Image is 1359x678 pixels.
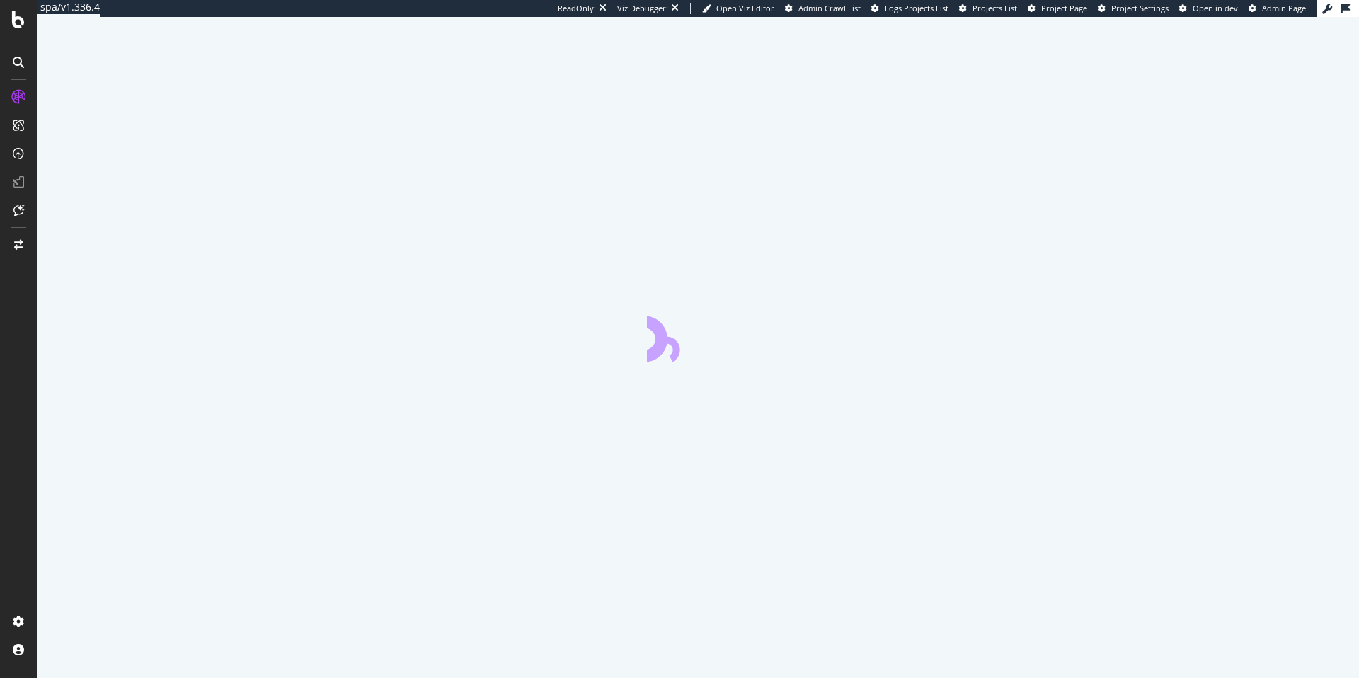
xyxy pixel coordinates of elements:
div: Viz Debugger: [617,3,668,14]
a: Project Settings [1098,3,1169,14]
span: Project Settings [1111,3,1169,13]
span: Open Viz Editor [716,3,774,13]
span: Open in dev [1193,3,1238,13]
a: Projects List [959,3,1017,14]
a: Admin Crawl List [785,3,861,14]
a: Open Viz Editor [702,3,774,14]
a: Project Page [1028,3,1087,14]
div: animation [647,311,749,362]
a: Admin Page [1249,3,1306,14]
span: Admin Page [1262,3,1306,13]
div: ReadOnly: [558,3,596,14]
span: Logs Projects List [885,3,948,13]
a: Logs Projects List [871,3,948,14]
a: Open in dev [1179,3,1238,14]
span: Projects List [973,3,1017,13]
span: Admin Crawl List [798,3,861,13]
span: Project Page [1041,3,1087,13]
